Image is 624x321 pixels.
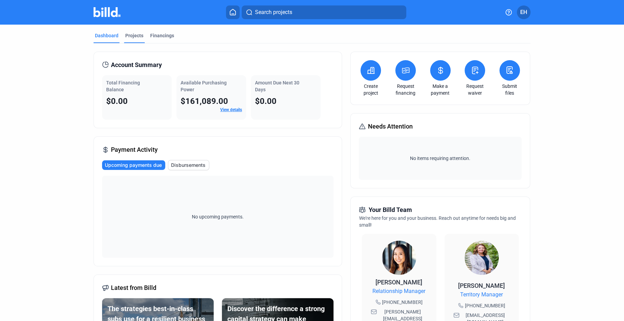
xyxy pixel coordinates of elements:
[111,145,158,155] span: Payment Activity
[520,8,527,16] span: EH
[460,291,503,299] span: Territory Manager
[111,60,162,70] span: Account Summary
[465,241,499,275] img: Territory Manager
[94,7,120,17] img: Billd Company Logo
[181,80,227,92] span: Available Purchasing Power
[517,5,530,19] button: EH
[359,215,515,228] span: We're here for you and your business. Reach out anytime for needs big and small!
[242,5,406,19] button: Search projects
[382,241,416,275] img: Relationship Manager
[95,32,118,39] div: Dashboard
[181,96,228,106] span: $161,089.00
[368,122,412,131] span: Needs Attention
[171,162,205,169] span: Disbursements
[220,107,242,112] a: View details
[463,83,487,96] a: Request waiver
[359,83,383,96] a: Create project
[382,299,422,306] span: [PHONE_NUMBER]
[428,83,452,96] a: Make a payment
[465,302,505,309] span: [PHONE_NUMBER]
[498,83,522,96] a: Submit files
[458,282,505,289] span: [PERSON_NAME]
[394,83,417,96] a: Request financing
[368,205,412,215] span: Your Billd Team
[372,287,425,295] span: Relationship Manager
[255,96,276,106] span: $0.00
[150,32,174,39] div: Financings
[255,8,292,16] span: Search projects
[375,279,422,286] span: [PERSON_NAME]
[105,162,162,169] span: Upcoming payments due
[106,96,128,106] span: $0.00
[255,80,299,92] span: Amount Due Next 30 Days
[361,155,519,162] span: No items requiring attention.
[106,80,140,92] span: Total Financing Balance
[125,32,143,39] div: Projects
[187,213,248,220] span: No upcoming payments.
[102,160,165,170] button: Upcoming payments due
[168,160,209,170] button: Disbursements
[111,283,156,293] span: Latest from Billd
